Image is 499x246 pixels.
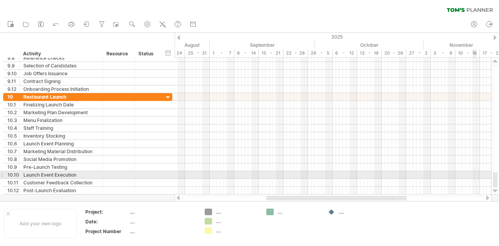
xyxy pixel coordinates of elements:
[23,187,99,194] div: Post-Launch Evaluation
[7,163,19,171] div: 10.9
[138,50,156,58] div: Status
[130,209,195,215] div: ....
[23,109,99,116] div: Marketing Plan Development
[7,93,19,101] div: 10
[7,70,19,77] div: 9.10
[7,156,19,163] div: 10.8
[315,41,424,49] div: October 2025
[23,50,98,58] div: Activity
[7,101,19,108] div: 10.1
[23,85,99,93] div: Onboarding Process Initiation
[216,209,258,215] div: ....
[7,171,19,179] div: 10.10
[85,209,128,215] div: Project:
[357,49,382,57] div: 13 - 19
[210,49,234,57] div: 1 - 7
[7,187,19,194] div: 10.12
[23,78,99,85] div: Contract Signing
[23,140,99,147] div: Launch Event Planning
[23,163,99,171] div: Pre-Launch Testing
[7,132,19,140] div: 10.5
[7,85,19,93] div: 9.12
[23,101,99,108] div: Finalizing Launch Date
[23,171,99,179] div: Launch Event Execution
[283,49,308,57] div: 22 - 28
[278,209,320,215] div: ....
[23,124,99,132] div: Staff Training
[23,70,99,77] div: Job Offers Issuance
[23,132,99,140] div: Inventory Stocking
[85,228,128,235] div: Project Number
[333,49,357,57] div: 6 - 12
[7,109,19,116] div: 10.2
[7,117,19,124] div: 10.3
[382,49,406,57] div: 20 - 26
[23,54,99,62] div: Reference Checks
[23,62,99,69] div: Selection of Candidates
[130,218,195,225] div: ....
[7,62,19,69] div: 9.9
[106,50,130,58] div: Resource
[308,49,333,57] div: 29 - 5
[259,49,283,57] div: 15 - 21
[4,209,77,238] div: Add your own logo
[7,140,19,147] div: 10.6
[23,156,99,163] div: Social Media Promotion
[339,209,382,215] div: ....
[7,78,19,85] div: 9.11
[216,227,258,234] div: ....
[130,228,195,235] div: ....
[455,49,480,57] div: 10 - 16
[7,148,19,155] div: 10.7
[7,54,19,62] div: 9.8
[23,148,99,155] div: Marketing Material Distribution
[234,49,259,57] div: 8 - 14
[23,117,99,124] div: Menu Finalization
[185,49,210,57] div: 25 - 31
[23,93,99,101] div: Restaurant Launch
[23,179,99,186] div: Customer Feedback Collection
[431,49,455,57] div: 3 - 9
[7,124,19,132] div: 10.4
[216,218,258,225] div: ....
[85,218,128,225] div: Date:
[7,179,19,186] div: 10.11
[406,49,431,57] div: 27 - 2
[210,41,315,49] div: September 2025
